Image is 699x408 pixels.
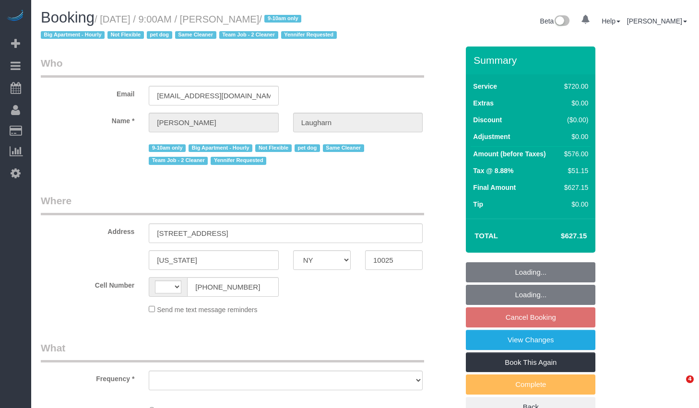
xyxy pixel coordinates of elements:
span: 9-10am only [264,15,301,23]
div: ($0.00) [560,115,588,125]
span: Team Job - 2 Cleaner [219,31,278,39]
a: Book This Again [466,352,595,373]
h3: Summary [474,55,591,66]
span: Send me text message reminders [157,306,257,314]
strong: Total [474,232,498,240]
div: $627.15 [560,183,588,192]
div: $0.00 [560,132,588,141]
div: $51.15 [560,166,588,175]
label: Tip [473,199,483,209]
legend: What [41,341,424,362]
label: Discount [473,115,502,125]
span: 9-10am only [149,144,186,152]
a: [PERSON_NAME] [627,17,687,25]
label: Amount (before Taxes) [473,149,545,159]
span: Big Apartment - Hourly [41,31,105,39]
span: 4 [686,375,694,383]
input: First Name [149,113,278,132]
label: Frequency * [34,371,142,384]
span: Yennifer Requested [211,157,266,164]
iframe: Intercom live chat [666,375,689,398]
legend: Who [41,56,424,78]
div: $0.00 [560,199,588,209]
div: $720.00 [560,82,588,91]
label: Email [34,86,142,99]
legend: Where [41,194,424,215]
span: pet dog [147,31,172,39]
span: Same Cleaner [323,144,364,152]
label: Address [34,223,142,236]
small: / [DATE] / 9:00AM / [PERSON_NAME] [41,14,340,41]
span: Booking [41,9,95,26]
h4: $627.15 [532,232,587,240]
input: Last Name [293,113,423,132]
a: View Changes [466,330,595,350]
span: Same Cleaner [175,31,216,39]
input: City [149,250,278,270]
a: Beta [540,17,570,25]
label: Service [473,82,497,91]
img: Automaid Logo [6,10,25,23]
input: Email [149,86,278,105]
span: Big Apartment - Hourly [189,144,252,152]
label: Extras [473,98,494,108]
a: Help [602,17,620,25]
label: Name * [34,113,142,126]
img: New interface [554,15,569,28]
span: pet dog [295,144,320,152]
label: Tax @ 8.88% [473,166,513,175]
span: Team Job - 2 Cleaner [149,157,208,164]
span: Not Flexible [107,31,144,39]
input: Cell Number [187,277,278,297]
div: $0.00 [560,98,588,108]
div: $576.00 [560,149,588,159]
span: Not Flexible [255,144,292,152]
span: Yennifer Requested [281,31,337,39]
input: Zip Code [365,250,423,270]
label: Adjustment [473,132,510,141]
label: Final Amount [473,183,516,192]
label: Cell Number [34,277,142,290]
